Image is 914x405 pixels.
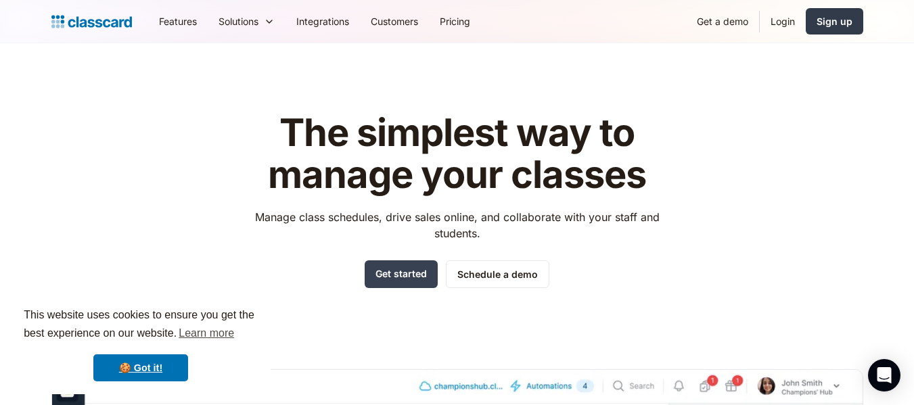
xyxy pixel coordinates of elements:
[219,14,258,28] div: Solutions
[93,354,188,381] a: dismiss cookie message
[817,14,852,28] div: Sign up
[686,6,759,37] a: Get a demo
[208,6,285,37] div: Solutions
[429,6,481,37] a: Pricing
[760,6,806,37] a: Login
[285,6,360,37] a: Integrations
[242,112,672,195] h1: The simplest way to manage your classes
[446,260,549,288] a: Schedule a demo
[242,209,672,241] p: Manage class schedules, drive sales online, and collaborate with your staff and students.
[11,294,271,394] div: cookieconsent
[365,260,438,288] a: Get started
[360,6,429,37] a: Customers
[51,12,132,31] a: home
[806,8,863,34] a: Sign up
[24,307,258,343] span: This website uses cookies to ensure you get the best experience on our website.
[148,6,208,37] a: Features
[177,323,236,343] a: learn more about cookies
[868,359,900,391] div: Open Intercom Messenger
